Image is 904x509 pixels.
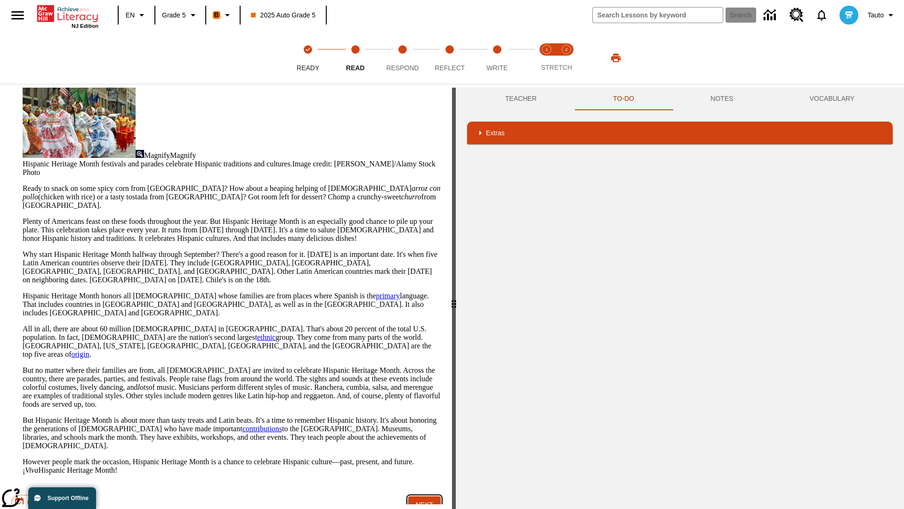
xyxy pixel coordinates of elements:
[864,7,900,24] button: Profile/Settings
[467,122,893,144] div: Extras
[486,128,505,138] p: Extras
[672,88,771,110] button: NOTES
[601,49,631,66] button: Print
[72,23,98,29] span: NJ Edition
[486,64,508,72] span: Write
[214,9,219,21] span: B
[758,2,784,28] a: Data Center
[375,32,430,84] button: Respond step 3 of 5
[23,184,441,210] p: Ready to snack on some spicy corn from [GEOGRAPHIC_DATA]? How about a heaping helping of [DEMOGRA...
[144,151,170,159] span: Magnify
[170,151,196,159] span: Magnify
[281,32,335,84] button: Ready(Step completed) step 1 of 5
[23,184,440,201] em: arroz con pollo
[784,2,809,28] a: Resource Center, Will open in new tab
[23,458,441,475] p: However people mark the occasion, Hispanic Heritage Month is a chance to celebrate Hispanic cultu...
[467,88,575,110] button: Teacher
[545,47,548,52] text: 1
[346,64,365,72] span: Read
[121,7,152,24] button: Language: EN, Select a language
[328,32,382,84] button: Read step 2 of 5
[771,88,893,110] button: VOCABULARY
[565,47,567,52] text: 2
[401,193,421,201] em: churro
[809,3,834,27] a: Notifications
[575,88,672,110] button: TO-DO
[37,3,98,29] div: Home
[386,64,419,72] span: Respond
[23,416,441,450] p: But Hispanic Heritage Month is about more than tasty treats and Latin beats. It's a time to remem...
[23,160,436,176] span: Image credit: [PERSON_NAME]/Alamy Stock Photo
[467,88,893,110] div: Instructional Panel Tabs
[23,292,441,317] p: Hispanic Heritage Month honors all [DEMOGRAPHIC_DATA] whose families are from places where Spanis...
[25,466,38,474] em: Viva
[23,160,292,168] span: Hispanic Heritage Month festivals and parades celebrate Hispanic traditions and cultures.
[422,32,477,84] button: Reflect step 4 of 5
[23,366,441,409] p: But no matter where their families are from, all [DEMOGRAPHIC_DATA] are invited to celebrate Hisp...
[48,495,89,501] span: Support Offline
[126,10,135,20] span: EN
[257,333,275,341] a: ethnic
[23,217,441,243] p: Plenty of Americans feast on these foods throughout the year. But Hispanic Heritage Month is an e...
[28,487,96,509] button: Support Offline
[553,32,580,84] button: Stretch Respond step 2 of 2
[868,10,884,20] span: Tauto
[209,7,237,24] button: Boost Class color is orange. Change class color
[839,6,858,25] img: avatar image
[376,292,400,300] a: primary
[162,10,186,20] span: Grade 5
[242,425,282,433] a: contributions
[435,64,465,72] span: Reflect
[834,3,864,27] button: Select a new avatar
[23,82,136,158] img: A photograph of Hispanic women participating in a parade celebrating Hispanic culture. The women ...
[158,7,202,24] button: Grade: Grade 5, Select a grade
[23,325,441,359] p: All in all, there are about 60 million [DEMOGRAPHIC_DATA] in [GEOGRAPHIC_DATA]. That's about 20 p...
[297,64,319,72] span: Ready
[4,1,32,29] button: Open side menu
[23,250,441,284] p: Why start Hispanic Heritage Month halfway through September? There's a good reason for it. [DATE]...
[470,32,525,84] button: Write step 5 of 5
[72,350,89,358] a: origin
[541,64,572,71] span: STRETCH
[593,8,723,23] input: search field
[136,150,144,158] img: Magnify
[456,88,904,509] div: activity
[533,32,560,84] button: Stretch Read step 1 of 2
[251,10,316,20] span: 2025 Auto Grade 5
[452,88,456,509] div: Press Enter or Spacebar and then press right and left arrow keys to move the slider
[137,383,148,391] em: lots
